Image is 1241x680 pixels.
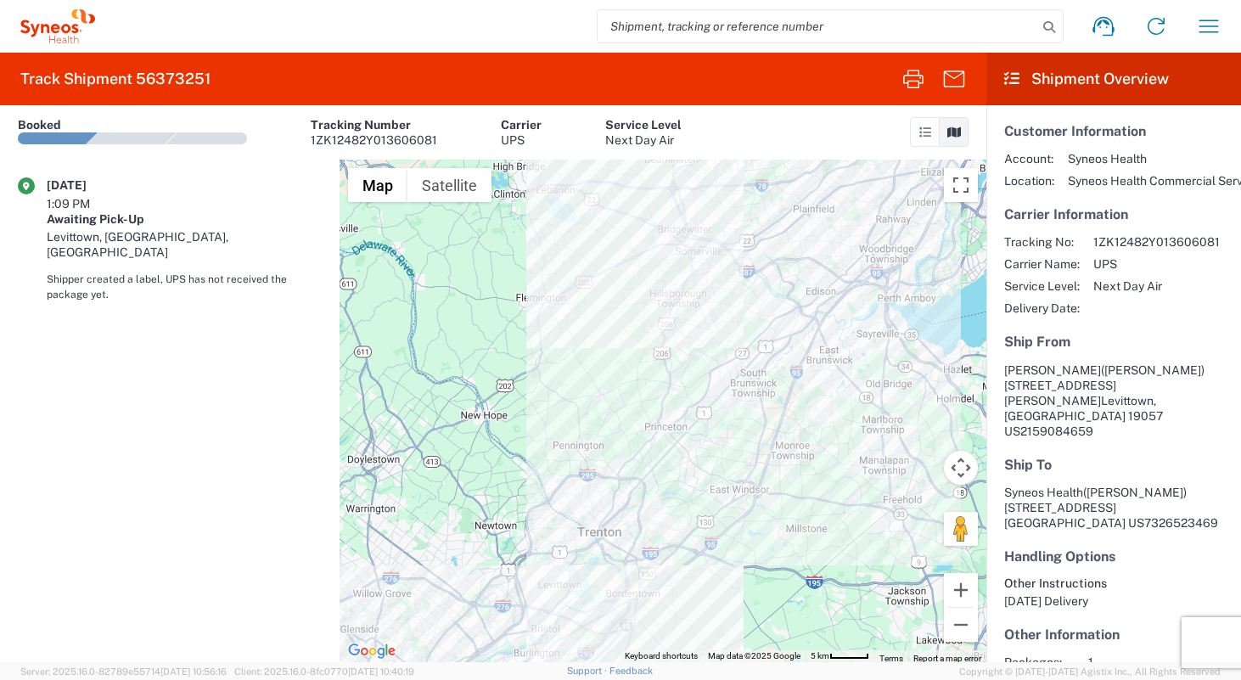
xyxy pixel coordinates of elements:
button: Map Scale: 5 km per 43 pixels [806,650,874,662]
span: Copyright © [DATE]-[DATE] Agistix Inc., All Rights Reserved [959,664,1221,679]
button: Keyboard shortcuts [625,650,698,662]
span: Syneos Health [STREET_ADDRESS] [1004,486,1187,514]
span: [STREET_ADDRESS][PERSON_NAME] [1004,379,1116,407]
span: Service Level: [1004,278,1080,294]
span: Next Day Air [1093,278,1220,294]
div: 1:09 PM [47,196,132,211]
span: Map data ©2025 Google [708,651,800,660]
span: 5 km [811,651,829,660]
div: Levittown, [GEOGRAPHIC_DATA], [GEOGRAPHIC_DATA] [47,229,322,260]
div: UPS [501,132,542,148]
h5: Other Information [1004,627,1223,643]
div: Awaiting Pick-Up [47,211,322,227]
span: Location: [1004,173,1054,188]
div: [DATE] Delivery [1004,593,1223,609]
span: 1ZK12482Y013606081 [1093,234,1220,250]
span: Tracking No: [1004,234,1080,250]
a: Report a map error [913,654,981,663]
span: 2159084659 [1020,424,1093,438]
div: Shipper created a label, UPS has not received the package yet. [47,272,322,302]
address: [GEOGRAPHIC_DATA] US [1004,485,1223,531]
span: UPS [1093,256,1220,272]
div: Tracking Number [311,117,437,132]
span: [PERSON_NAME] [1004,363,1101,377]
h5: Handling Options [1004,548,1223,565]
a: Feedback [609,666,653,676]
h5: Carrier Information [1004,206,1223,222]
button: Zoom in [944,573,978,607]
input: Shipment, tracking or reference number [598,10,1037,42]
h5: Customer Information [1004,123,1223,139]
div: Service Level [605,117,682,132]
button: Show street map [348,168,407,202]
a: Terms [879,654,903,663]
header: Shipment Overview [986,53,1241,105]
h2: Track Shipment 56373251 [20,69,211,89]
button: Zoom out [944,608,978,642]
span: Packages: [1004,655,1075,670]
button: Show satellite imagery [407,168,491,202]
img: Google [344,640,400,662]
span: [DATE] 10:40:19 [348,666,414,677]
div: Carrier [501,117,542,132]
h5: Ship To [1004,457,1223,473]
span: 7326523469 [1144,516,1218,530]
h6: Other Instructions [1004,576,1223,591]
span: ([PERSON_NAME]) [1083,486,1187,499]
span: ([PERSON_NAME]) [1101,363,1204,377]
button: Map camera controls [944,451,978,485]
div: Next Day Air [605,132,682,148]
span: Account: [1004,151,1054,166]
span: Delivery Date: [1004,301,1080,316]
button: Drag Pegman onto the map to open Street View [944,512,978,546]
span: [DATE] 10:56:16 [160,666,227,677]
span: Server: 2025.16.0-82789e55714 [20,666,227,677]
div: 1ZK12482Y013606081 [311,132,437,148]
span: Carrier Name: [1004,256,1080,272]
a: Support [567,666,609,676]
div: [DATE] [47,177,132,193]
h5: Ship From [1004,334,1223,350]
button: Toggle fullscreen view [944,168,978,202]
a: Open this area in Google Maps (opens a new window) [344,640,400,662]
span: Client: 2025.16.0-8fc0770 [234,666,414,677]
address: Levittown, [GEOGRAPHIC_DATA] 19057 US [1004,362,1223,439]
div: Booked [18,117,61,132]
